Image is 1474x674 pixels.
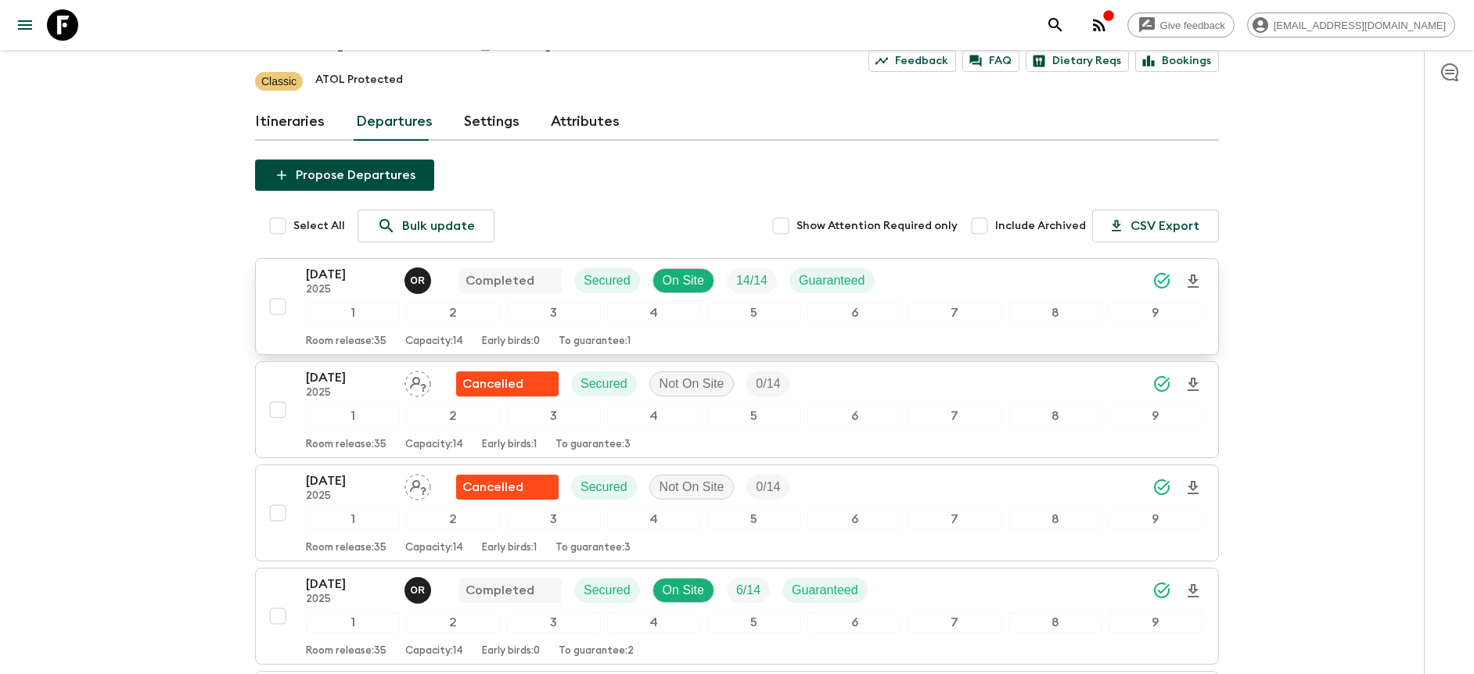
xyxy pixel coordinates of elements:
[315,72,403,91] p: ATOL Protected
[660,375,724,393] p: Not On Site
[1152,581,1171,600] svg: Synced Successfully
[1152,20,1234,31] span: Give feedback
[306,612,400,633] div: 1
[506,509,600,529] div: 3
[571,371,637,396] div: Secured
[574,268,640,293] div: Secured
[792,581,858,600] p: Guaranteed
[736,581,760,600] p: 6 / 14
[1109,509,1203,529] div: 9
[707,406,801,426] div: 5
[736,271,768,290] p: 14 / 14
[653,268,714,293] div: On Site
[1152,271,1171,290] svg: Synced Successfully
[607,509,701,529] div: 4
[255,103,325,141] a: Itineraries
[466,271,534,290] p: Completed
[995,218,1086,234] span: Include Archived
[1109,612,1203,633] div: 9
[356,103,433,141] a: Departures
[255,568,1219,665] button: [DATE]2025Oscar RinconCompletedSecuredOn SiteTrip FillGuaranteed123456789Room release:35Capacity:...
[9,9,41,41] button: menu
[807,406,901,426] div: 6
[707,612,801,633] div: 5
[405,439,463,451] p: Capacity: 14
[908,509,1001,529] div: 7
[306,471,392,490] p: [DATE]
[1247,13,1455,38] div: [EMAIL_ADDRESS][DOMAIN_NAME]
[404,582,434,594] span: Oscar Rincon
[406,612,500,633] div: 2
[551,103,620,141] a: Attributes
[1184,375,1203,394] svg: Download Onboarding
[1008,406,1102,426] div: 8
[1008,303,1102,323] div: 8
[649,371,735,396] div: Not On Site
[908,406,1001,426] div: 7
[707,509,801,529] div: 5
[908,303,1001,323] div: 7
[462,478,523,497] p: Cancelled
[405,542,463,554] p: Capacity: 14
[482,335,540,348] p: Early birds: 0
[1008,612,1102,633] div: 8
[506,406,600,426] div: 3
[868,50,956,72] a: Feedback
[456,475,559,500] div: Flash Pack cancellation
[405,335,463,348] p: Capacity: 14
[962,50,1019,72] a: FAQ
[807,509,901,529] div: 6
[581,478,627,497] p: Secured
[1109,303,1203,323] div: 9
[555,542,631,554] p: To guarantee: 3
[306,368,392,387] p: [DATE]
[306,645,386,658] p: Room release: 35
[306,509,400,529] div: 1
[306,335,386,348] p: Room release: 35
[506,612,600,633] div: 3
[1265,20,1454,31] span: [EMAIL_ADDRESS][DOMAIN_NAME]
[908,612,1001,633] div: 7
[402,217,475,235] p: Bulk update
[746,371,789,396] div: Trip Fill
[466,581,534,600] p: Completed
[404,272,434,285] span: Oscar Rincon
[660,478,724,497] p: Not On Site
[293,218,345,234] span: Select All
[571,475,637,500] div: Secured
[482,439,537,451] p: Early birds: 1
[1109,406,1203,426] div: 9
[559,645,634,658] p: To guarantee: 2
[255,258,1219,355] button: [DATE]2025Oscar RinconCompletedSecuredOn SiteTrip FillGuaranteed123456789Room release:35Capacity:...
[306,284,392,296] p: 2025
[306,542,386,554] p: Room release: 35
[255,464,1219,561] button: [DATE]2025Assign pack leaderFlash Pack cancellationSecuredNot On SiteTrip Fill123456789Room relea...
[482,542,537,554] p: Early birds: 1
[746,475,789,500] div: Trip Fill
[456,371,559,396] div: Flash Pack cancellation
[306,303,400,323] div: 1
[663,271,704,290] p: On Site
[663,581,704,600] p: On Site
[1152,478,1171,497] svg: Synced Successfully
[306,439,386,451] p: Room release: 35
[406,303,500,323] div: 2
[1092,210,1219,242] button: CSV Export
[405,645,463,658] p: Capacity: 14
[306,575,392,593] p: [DATE]
[1026,50,1129,72] a: Dietary Reqs
[799,271,865,290] p: Guaranteed
[607,612,701,633] div: 4
[406,406,500,426] div: 2
[607,406,701,426] div: 4
[406,509,500,529] div: 2
[581,375,627,393] p: Secured
[1040,9,1071,41] button: search adventures
[306,490,392,503] p: 2025
[584,581,631,600] p: Secured
[1135,50,1219,72] a: Bookings
[482,645,540,658] p: Early birds: 0
[404,375,431,388] span: Assign pack leader
[306,406,400,426] div: 1
[358,210,494,242] a: Bulk update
